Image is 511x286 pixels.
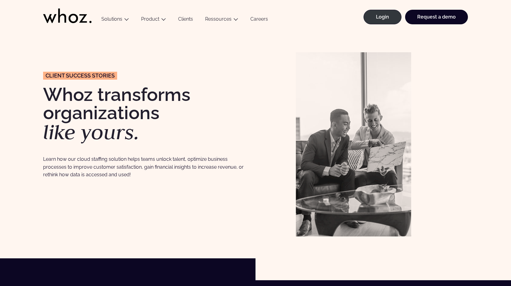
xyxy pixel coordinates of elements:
[364,10,401,24] a: Login
[46,73,115,78] span: CLIENT success stories
[296,52,411,236] img: Clients Whoz
[199,16,244,24] button: Ressources
[405,10,468,24] a: Request a demo
[43,85,249,143] h1: Whoz transforms organizations
[141,16,159,22] a: Product
[172,16,199,24] a: Clients
[205,16,232,22] a: Ressources
[135,16,172,24] button: Product
[95,16,135,24] button: Solutions
[244,16,274,24] a: Careers
[43,155,249,178] p: Learn how our cloud staffing solution helps teams unlock talent, optimize business processes to i...
[43,119,139,145] em: like yours.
